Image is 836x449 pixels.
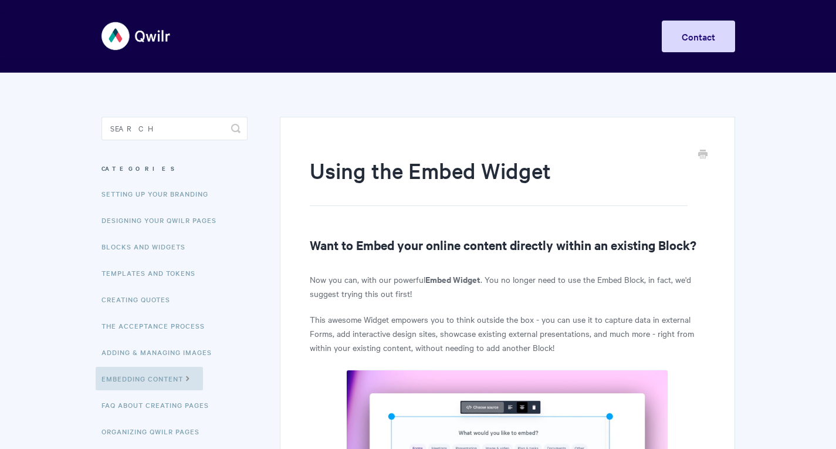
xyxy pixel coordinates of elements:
a: Print this Article [698,148,708,161]
a: Blocks and Widgets [101,235,194,258]
a: Creating Quotes [101,288,179,311]
a: Templates and Tokens [101,261,204,285]
a: Contact [662,21,735,52]
a: Setting up your Branding [101,182,217,205]
p: This awesome Widget empowers you to think outside the box - you can use it to capture data in ext... [310,312,705,355]
a: The Acceptance Process [101,314,214,337]
a: FAQ About Creating Pages [101,393,218,417]
h2: Want to Embed your online content directly within an existing Block? [310,235,705,254]
img: Qwilr Help Center [101,14,171,58]
p: Now you can, with our powerful . You no longer need to use the Embed Block, in fact, we'd suggest... [310,272,705,301]
a: Embedding Content [96,367,203,390]
a: Adding & Managing Images [101,340,221,364]
h3: Categories [101,158,248,179]
strong: Embed Widget [425,273,480,285]
h1: Using the Embed Widget [310,156,687,206]
input: Search [101,117,248,140]
a: Designing Your Qwilr Pages [101,208,225,232]
a: Organizing Qwilr Pages [101,420,208,443]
